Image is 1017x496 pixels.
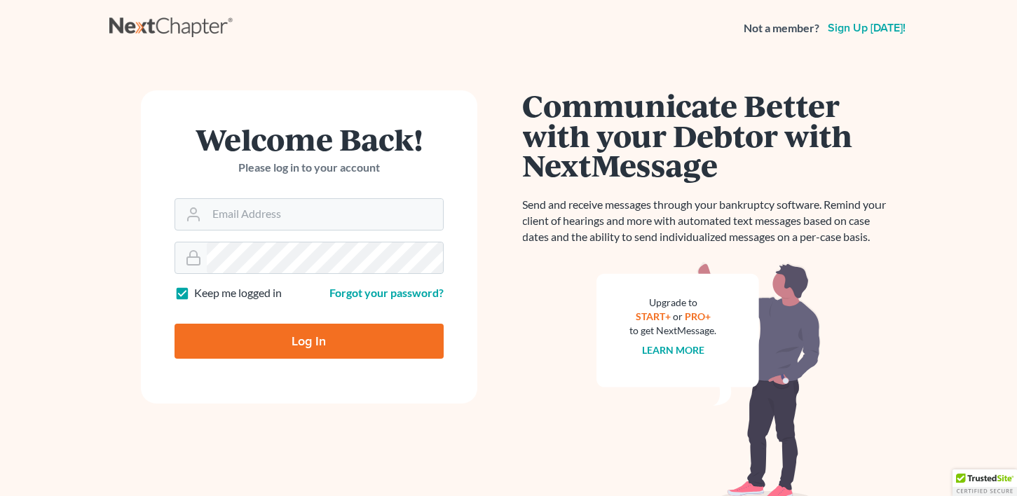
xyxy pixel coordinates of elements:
div: TrustedSite Certified [953,469,1017,496]
a: Sign up [DATE]! [825,22,908,34]
a: Learn more [642,344,704,356]
a: START+ [636,310,671,322]
div: Upgrade to [630,296,717,310]
h1: Communicate Better with your Debtor with NextMessage [523,90,894,180]
span: or [673,310,683,322]
a: PRO+ [685,310,711,322]
h1: Welcome Back! [175,124,444,154]
label: Keep me logged in [194,285,282,301]
div: to get NextMessage. [630,324,717,338]
p: Send and receive messages through your bankruptcy software. Remind your client of hearings and mo... [523,197,894,245]
a: Forgot your password? [329,286,444,299]
p: Please log in to your account [175,160,444,176]
input: Email Address [207,199,443,230]
input: Log In [175,324,444,359]
strong: Not a member? [744,20,819,36]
